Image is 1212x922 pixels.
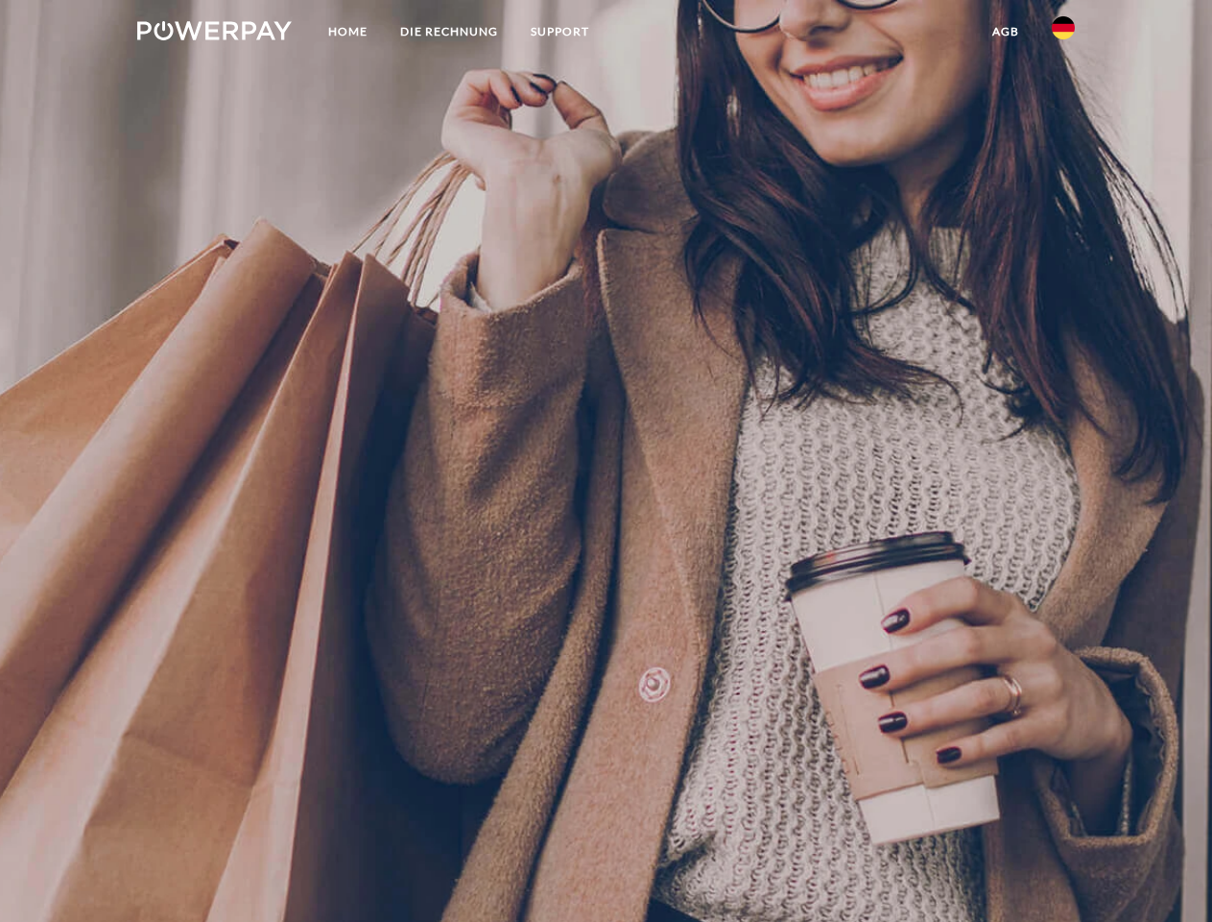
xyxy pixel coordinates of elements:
[312,14,384,49] a: Home
[514,14,606,49] a: SUPPORT
[1052,16,1075,39] img: de
[384,14,514,49] a: DIE RECHNUNG
[976,14,1035,49] a: agb
[137,21,292,40] img: logo-powerpay-white.svg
